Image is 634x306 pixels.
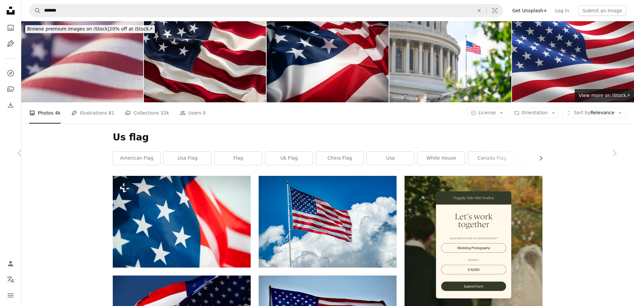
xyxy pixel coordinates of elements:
[512,21,634,102] img: Flag of the United States of America
[578,5,626,16] button: Submit an image
[125,102,169,124] a: Collections 32k
[367,152,414,165] a: usa
[144,21,266,102] img: Closeup Waving American US Flag in the Sunlight
[4,37,17,50] a: Illustrations
[113,176,251,268] img: a close up of an american flag with red, white and blue stars
[21,21,159,37] a: Browse premium images on iStock|20% off at iStock↗
[180,102,206,124] a: Users 0
[215,152,262,165] a: flag
[265,152,313,165] a: uk flag
[259,219,397,225] a: An american flag flying high in the sky
[389,21,511,102] img: Close-up view of the American Flag on the U.S. Capitol building in Washington D.C. on the East Fa...
[510,108,559,118] button: Orientation
[113,219,251,225] a: a close up of an american flag with red, white and blue stars
[574,110,614,116] span: Relevance
[164,152,211,165] a: usa flag
[575,89,634,102] a: View more on iStock↗
[316,152,363,165] a: china flag
[71,102,114,124] a: Illustrations 81
[4,273,17,286] button: Language
[535,152,542,165] button: scroll list to the right
[472,4,486,17] button: Clear
[562,108,626,118] button: Sort byRelevance
[4,67,17,80] a: Explore
[267,21,389,102] img: Fourth of July, Independence Day full frame background
[4,289,17,302] button: Menu
[160,109,169,117] span: 32k
[113,131,542,143] h1: Us flag
[487,4,503,17] button: Visual search
[4,257,17,270] a: Log in / Sign up
[519,152,566,165] a: eu flag
[478,110,496,115] span: License
[108,109,114,117] span: 81
[579,93,630,98] span: View more on iStock ↗
[467,108,508,118] button: License
[29,4,503,17] form: Find visuals sitewide
[4,82,17,96] a: Collections
[27,26,109,31] span: Browse premium images on iStock |
[574,110,590,115] span: Sort by
[551,5,573,16] a: Log in
[30,4,41,17] button: Search Unsplash
[594,121,634,185] a: Next
[259,176,397,268] img: An american flag flying high in the sky
[4,21,17,34] a: Photos
[21,21,143,102] img: Panoramic US Flag, The United States of America Flag
[522,110,548,115] span: Orientation
[508,5,551,16] a: Get Unsplash+
[25,25,155,33] div: 20% off at iStock ↗
[417,152,465,165] a: white house
[113,152,160,165] a: american flag
[4,98,17,112] a: Download History
[468,152,516,165] a: canada flag
[203,109,206,117] span: 0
